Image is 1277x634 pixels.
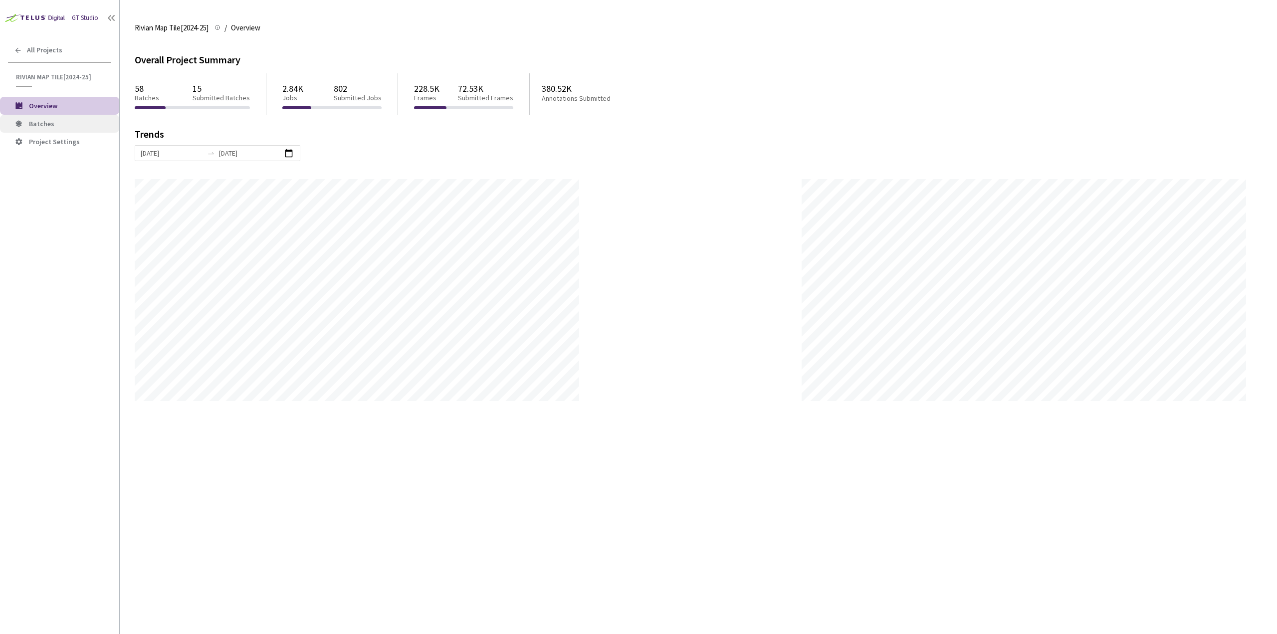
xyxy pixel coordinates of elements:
span: swap-right [207,149,215,157]
p: Annotations Submitted [542,94,649,103]
span: Batches [29,119,54,128]
p: 228.5K [414,83,439,94]
div: Trends [135,129,1248,145]
p: Jobs [282,94,303,102]
input: End date [219,148,281,159]
span: All Projects [27,46,62,54]
li: / [224,22,227,34]
span: Rivian Map Tile[2024-25] [16,73,105,81]
p: 802 [334,83,382,94]
div: Overall Project Summary [135,52,1262,67]
p: 15 [193,83,250,94]
div: GT Studio [72,13,98,23]
p: Submitted Batches [193,94,250,102]
span: Overview [29,101,57,110]
span: Project Settings [29,137,80,146]
p: Submitted Frames [458,94,513,102]
p: 380.52K [542,83,649,94]
p: 72.53K [458,83,513,94]
p: Submitted Jobs [334,94,382,102]
p: Frames [414,94,439,102]
p: 58 [135,83,159,94]
input: Start date [141,148,203,159]
p: 2.84K [282,83,303,94]
span: Overview [231,22,260,34]
span: Rivian Map Tile[2024-25] [135,22,209,34]
p: Batches [135,94,159,102]
span: to [207,149,215,157]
